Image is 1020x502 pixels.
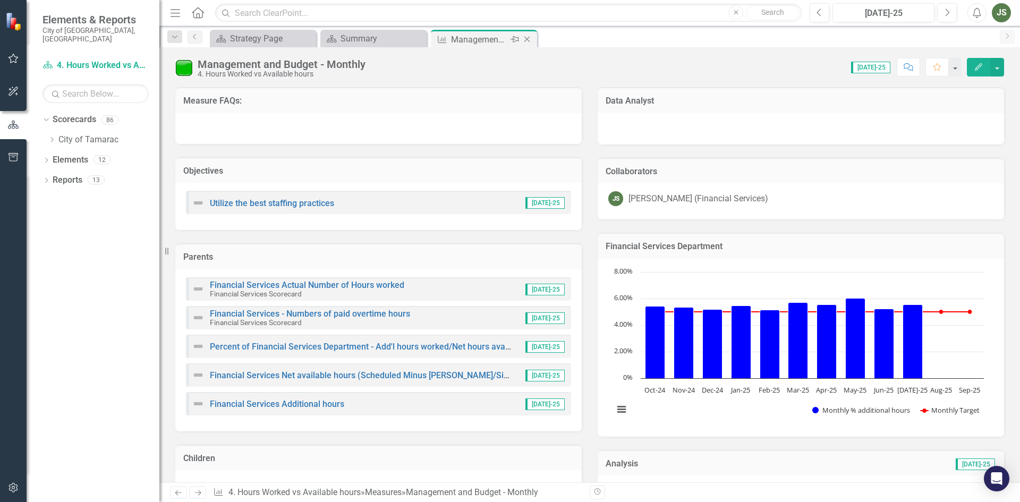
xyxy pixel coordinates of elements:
[606,459,779,469] h3: Analysis
[608,267,993,426] div: Chart. Highcharts interactive chart.
[903,304,923,378] path: Jul-25, 5.55555556. Monthly % additional hours.
[192,369,205,381] img: Not Defined
[817,304,837,378] path: Apr-25, 5.55555556. Monthly % additional hours.
[959,385,980,395] text: Sep-25
[525,341,565,353] span: [DATE]-25
[451,33,508,46] div: Management and Budget - Monthly
[956,458,995,470] span: [DATE]-25
[644,385,666,395] text: Oct-24
[897,385,928,395] text: [DATE]-25
[645,306,665,378] path: Oct-24, 5.41666667. Monthly % additional hours.
[42,59,149,72] a: 4. Hours Worked vs Available hours
[88,176,105,185] div: 13
[787,385,809,395] text: Mar-25
[703,309,722,378] path: Dec-24, 5.17241379. Monthly % additional hours.
[53,114,96,126] a: Scorecards
[210,318,302,327] small: Financial Services Scorecard
[984,466,1009,491] div: Open Intercom Messenger
[921,405,980,415] button: Show Monthly Target
[930,385,952,395] text: Aug-25
[832,3,934,22] button: [DATE]-25
[210,198,334,208] a: Utilize the best staffing practices
[230,32,313,45] div: Strategy Page
[198,70,365,78] div: 4. Hours Worked vs Available hours
[183,96,574,106] h3: Measure FAQs:
[812,405,909,415] button: Show Monthly % additional hours
[198,58,365,70] div: Management and Budget - Monthly
[836,7,931,20] div: [DATE]-25
[846,298,865,378] path: May-25, 6.03448276. Monthly % additional hours.
[992,3,1011,22] button: JS
[406,487,538,497] div: Management and Budget - Monthly
[525,398,565,410] span: [DATE]-25
[210,290,302,298] small: Financial Services Scorecard
[42,26,149,44] small: City of [GEOGRAPHIC_DATA], [GEOGRAPHIC_DATA]
[212,32,313,45] a: Strategy Page
[673,385,695,395] text: Nov-24
[228,487,361,497] a: 4. Hours Worked vs Available hours
[614,402,629,417] button: View chart menu, Chart
[215,4,802,22] input: Search ClearPoint...
[42,84,149,103] input: Search Below...
[874,309,894,378] path: Jun-25, 5.20833333. Monthly % additional hours.
[525,197,565,209] span: [DATE]-25
[614,293,633,302] text: 6.00%
[192,340,205,353] img: Not Defined
[42,13,149,26] span: Elements & Reports
[210,280,404,290] a: Financial Services Actual Number of Hours worked
[341,32,424,45] div: Summary
[732,305,751,378] path: Jan-25, 5.46875. Monthly % additional hours.
[53,174,82,186] a: Reports
[606,167,996,176] h3: Collaborators
[210,399,344,409] a: Financial Services Additional hours
[213,487,582,499] div: » »
[702,385,724,395] text: Dec-24
[525,312,565,324] span: [DATE]-25
[606,96,996,106] h3: Data Analyst
[851,62,890,73] span: [DATE]-25
[614,346,633,355] text: 2.00%
[653,310,972,314] g: Monthly Target, series 2 of 2. Line with 12 data points.
[608,267,989,426] svg: Interactive chart
[525,284,565,295] span: [DATE]-25
[183,454,574,463] h3: Children
[365,487,402,497] a: Measures
[730,385,750,395] text: Jan-25
[746,5,799,20] button: Search
[968,310,972,314] path: Sep-25, 5. Monthly Target.
[323,32,424,45] a: Summary
[192,397,205,410] img: Not Defined
[761,8,784,16] span: Search
[58,134,159,146] a: City of Tamarac
[614,266,633,276] text: 8.00%
[606,242,996,251] h3: Financial Services Department
[183,166,574,176] h3: Objectives
[210,370,536,380] a: Financial Services Net available hours (Scheduled Minus [PERSON_NAME]/Sick/Pers)
[759,385,780,395] text: Feb-25
[760,310,780,378] path: Feb-25, 5.14705882. Monthly % additional hours.
[645,272,971,379] g: Monthly % additional hours, series 1 of 2. Bar series with 12 bars.
[788,302,808,378] path: Mar-25, 5.68181818. Monthly % additional hours.
[210,342,526,352] a: Percent of Financial Services Department - Add'l hours worked/Net hours available
[53,154,88,166] a: Elements
[614,319,633,329] text: 4.00%
[101,115,118,124] div: 86
[628,193,768,205] div: [PERSON_NAME] (Financial Services)
[192,311,205,324] img: Not Defined
[210,309,410,319] a: Financial Services - Numbers of paid overtime hours
[183,252,574,262] h3: Parents
[844,385,866,395] text: May-25
[608,191,623,206] div: JS
[192,197,205,209] img: Not Defined
[939,310,943,314] path: Aug-25, 5. Monthly Target.
[5,12,24,31] img: ClearPoint Strategy
[816,385,837,395] text: Apr-25
[192,283,205,295] img: Not Defined
[525,370,565,381] span: [DATE]-25
[93,156,110,165] div: 12
[175,59,192,76] img: Meets or exceeds target
[623,372,633,382] text: 0%
[873,385,894,395] text: Jun-25
[674,307,694,378] path: Nov-24, 5.35714286. Monthly % additional hours.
